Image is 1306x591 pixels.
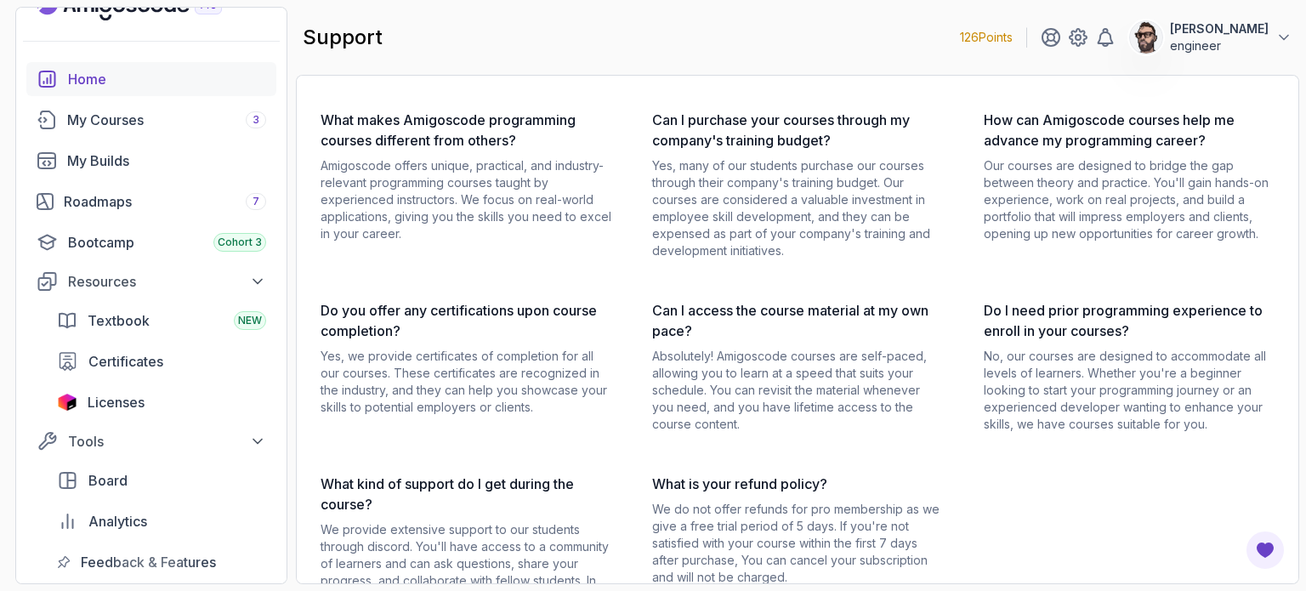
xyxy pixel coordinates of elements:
[88,351,163,372] span: Certificates
[1130,21,1162,54] img: user profile image
[321,157,611,242] p: Amigoscode offers unique, practical, and industry-relevant programming courses taught by experien...
[47,463,276,497] a: board
[26,266,276,297] button: Resources
[253,113,259,127] span: 3
[984,348,1275,433] p: No, our courses are designed to accommodate all levels of learners. Whether you're a beginner loo...
[321,474,611,514] h3: What kind of support do I get during the course?
[47,304,276,338] a: textbook
[303,24,383,51] h2: support
[88,310,150,331] span: Textbook
[238,314,262,327] span: NEW
[68,271,266,292] div: Resources
[47,545,276,579] a: feedback
[26,426,276,457] button: Tools
[253,195,259,208] span: 7
[1245,530,1286,571] button: Open Feedback Button
[26,185,276,219] a: roadmaps
[68,232,266,253] div: Bootcamp
[1170,37,1269,54] p: engineer
[81,552,216,572] span: Feedback & Features
[1129,20,1292,54] button: user profile image[PERSON_NAME]engineer
[652,110,943,151] h3: Can I purchase your courses through my company's training budget?
[47,504,276,538] a: analytics
[1170,20,1269,37] p: [PERSON_NAME]
[652,157,943,259] p: Yes, many of our students purchase our courses through their company's training budget. Our cours...
[960,29,1013,46] p: 126 Points
[26,225,276,259] a: bootcamp
[47,385,276,419] a: licenses
[321,348,611,416] p: Yes, we provide certificates of completion for all our courses. These certificates are recognized...
[984,157,1275,242] p: Our courses are designed to bridge the gap between theory and practice. You'll gain hands-on expe...
[321,300,611,341] h3: Do you offer any certifications upon course completion?
[68,431,266,452] div: Tools
[67,151,266,171] div: My Builds
[26,62,276,96] a: home
[47,344,276,378] a: certificates
[88,392,145,412] span: Licenses
[984,300,1275,341] h3: Do I need prior programming experience to enroll in your courses?
[64,191,266,212] div: Roadmaps
[984,110,1275,151] h3: How can Amigoscode courses help me advance my programming career?
[321,110,611,151] h3: What makes Amigoscode programming courses different from others?
[68,69,266,89] div: Home
[88,470,128,491] span: Board
[26,103,276,137] a: courses
[652,501,943,586] p: We do not offer refunds for pro membership as we give a free trial period of 5 days. If you're no...
[652,300,943,341] h3: Can I access the course material at my own pace?
[652,348,943,433] p: Absolutely! Amigoscode courses are self-paced, allowing you to learn at a speed that suits your s...
[88,511,147,531] span: Analytics
[26,144,276,178] a: builds
[652,474,943,494] h3: What is your refund policy?
[57,394,77,411] img: jetbrains icon
[67,110,266,130] div: My Courses
[218,236,262,249] span: Cohort 3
